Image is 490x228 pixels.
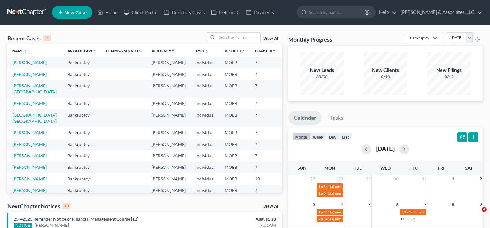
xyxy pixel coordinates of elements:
[250,68,281,80] td: 7
[220,57,250,68] td: MOEB
[62,127,101,138] td: Bankruptcy
[310,132,326,141] button: week
[255,48,276,53] a: Chapterunfold_more
[208,7,243,18] a: DebtorCC
[300,67,344,74] div: New Leads
[12,101,47,106] a: [PERSON_NAME]
[161,7,208,18] a: Directory Cases
[220,80,250,97] td: MOEB
[323,184,383,189] span: 341(a) meeting for [PERSON_NAME]
[7,202,70,210] div: NextChapter Notices
[191,185,220,196] td: Individual
[250,109,281,127] td: 7
[196,48,209,53] a: Typeunfold_more
[250,139,281,150] td: 7
[354,165,362,171] span: Tue
[146,68,191,80] td: [PERSON_NAME]
[62,150,101,161] td: Bankruptcy
[191,127,220,138] td: Individual
[326,132,339,141] button: day
[288,111,322,125] a: Calendar
[451,175,455,183] span: 1
[272,49,276,53] i: unfold_more
[12,153,47,158] a: [PERSON_NAME]
[340,201,344,208] span: 4
[402,210,408,214] span: 11a
[376,7,397,18] a: Help
[319,184,323,189] span: 1p
[339,132,352,141] button: list
[225,48,245,53] a: Districtunfold_more
[469,207,484,222] iframe: Intercom live chat
[293,132,310,141] button: month
[324,165,335,171] span: Mon
[62,57,101,68] td: Bankruptcy
[220,109,250,127] td: MOEB
[393,175,399,183] span: 30
[250,162,281,173] td: 7
[482,207,487,212] span: 4
[220,173,250,184] td: MOEB
[427,67,471,74] div: New Filings
[376,146,395,152] h2: [DATE]
[171,49,175,53] i: unfold_more
[220,68,250,80] td: MOEB
[151,48,175,53] a: Attorneyunfold_more
[220,185,250,196] td: MOEB
[298,165,306,171] span: Sun
[12,83,57,94] a: [PERSON_NAME][GEOGRAPHIC_DATA]
[250,127,281,138] td: 7
[12,48,27,53] a: Nameunfold_more
[395,201,399,208] span: 6
[12,112,57,124] a: [GEOGRAPHIC_DATA], [GEOGRAPHIC_DATA]
[427,74,471,80] div: 0/12
[312,201,316,208] span: 3
[220,98,250,109] td: MOEB
[12,176,47,181] a: [PERSON_NAME]
[101,44,146,57] th: Claims & Services
[12,164,47,170] a: [PERSON_NAME]
[337,175,344,183] span: 28
[263,36,280,41] a: View All
[288,36,332,43] h3: Monthly Progress
[192,216,276,222] div: August, 18
[62,185,101,196] td: Bankruptcy
[323,191,383,196] span: 341(a) meeting for [PERSON_NAME]
[250,57,281,68] td: 7
[62,162,101,173] td: Bankruptcy
[12,60,47,65] a: [PERSON_NAME]
[146,80,191,97] td: [PERSON_NAME]
[364,74,407,80] div: 0/10
[451,201,455,208] span: 8
[380,165,391,171] span: Wed
[191,109,220,127] td: Individual
[191,80,220,97] td: Individual
[250,150,281,161] td: 7
[364,67,407,74] div: New Clients
[43,35,51,41] div: 15
[67,48,96,53] a: Area of Lawunfold_more
[319,210,323,214] span: 1p
[397,7,482,18] a: [PERSON_NAME] & Associates, LLC
[7,35,51,42] div: Recent Cases
[146,162,191,173] td: [PERSON_NAME]
[191,57,220,68] td: Individual
[319,191,323,196] span: 1p
[421,175,427,183] span: 31
[146,127,191,138] td: [PERSON_NAME]
[220,162,250,173] td: MOEB
[250,98,281,109] td: 7
[250,173,281,184] td: 13
[94,7,120,18] a: Home
[92,49,96,53] i: unfold_more
[65,10,87,15] span: New Case
[365,175,371,183] span: 29
[241,49,245,53] i: unfold_more
[438,165,444,171] span: Fri
[465,165,473,171] span: Sat
[146,57,191,68] td: [PERSON_NAME]
[191,150,220,161] td: Individual
[146,109,191,127] td: [PERSON_NAME]
[146,185,191,196] td: [PERSON_NAME]
[191,139,220,150] td: Individual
